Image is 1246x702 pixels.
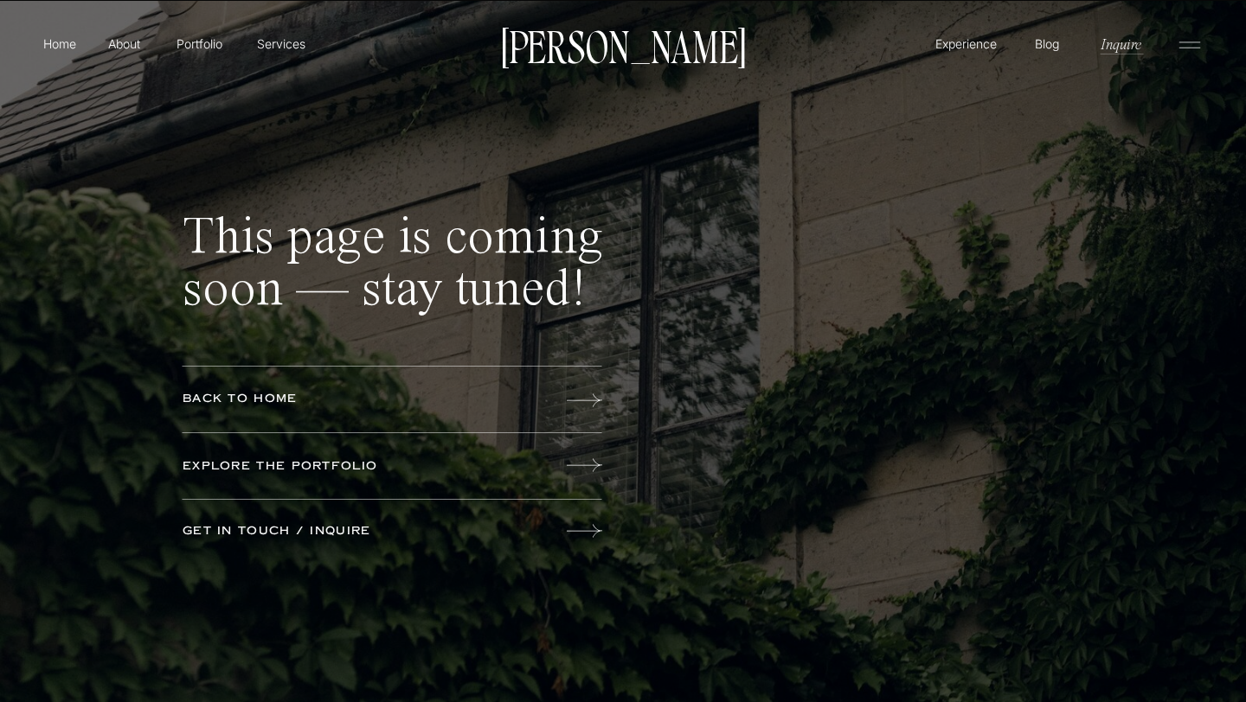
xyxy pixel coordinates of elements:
[183,213,611,343] p: This page is coming soon — stay tuned!
[40,35,80,53] a: Home
[105,35,144,52] a: About
[1031,35,1063,52] a: Blog
[183,522,453,541] a: get in touch / inquire
[169,35,230,53] a: Portfolio
[183,390,453,409] a: back to home
[1099,34,1143,54] a: Inquire
[492,27,754,63] a: [PERSON_NAME]
[933,35,999,53] a: Experience
[255,35,306,53] a: Services
[183,457,453,476] a: Explore the portfolio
